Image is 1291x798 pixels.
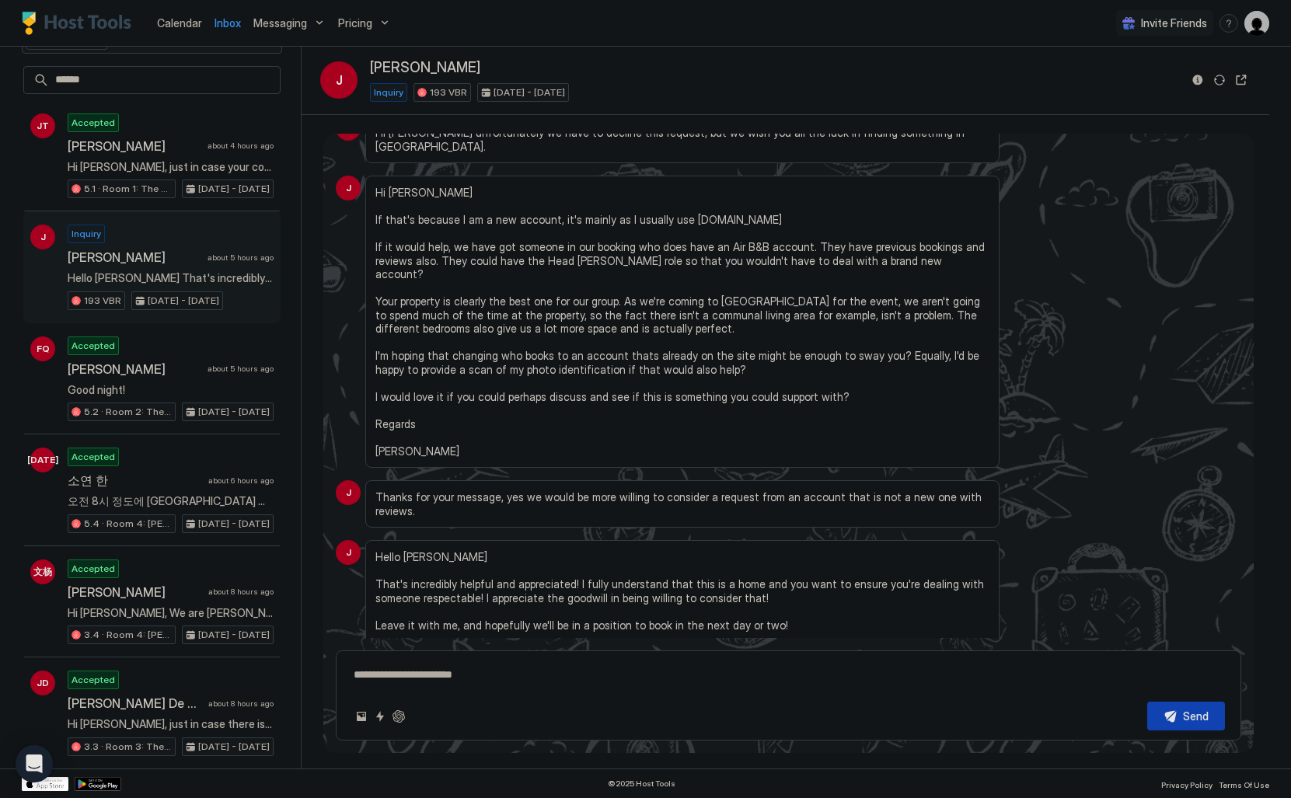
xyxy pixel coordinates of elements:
[84,405,172,419] span: 5.2 · Room 2: The Barbican | Ground floor | [GEOGRAPHIC_DATA]
[198,740,270,754] span: [DATE] - [DATE]
[1161,775,1212,792] a: Privacy Policy
[370,59,480,77] span: [PERSON_NAME]
[1244,11,1269,36] div: User profile
[374,85,403,99] span: Inquiry
[346,486,351,500] span: J
[375,490,989,517] span: Thanks for your message, yes we would be more willing to consider a request from an account that ...
[208,587,274,597] span: about 8 hours ago
[72,562,115,576] span: Accepted
[389,707,408,726] button: ChatGPT Auto Reply
[84,182,172,196] span: 5.1 · Room 1: The Sixties | Ground floor | [GEOGRAPHIC_DATA]
[198,182,270,196] span: [DATE] - [DATE]
[198,628,270,642] span: [DATE] - [DATE]
[68,361,201,377] span: [PERSON_NAME]
[84,628,172,642] span: 3.4 · Room 4: [PERSON_NAME] Modern | Large room | [PERSON_NAME]
[22,12,138,35] a: Host Tools Logo
[352,707,371,726] button: Upload image
[215,16,241,30] span: Inbox
[75,777,121,791] a: Google Play Store
[68,717,274,731] span: Hi [PERSON_NAME], just in case there is a problem with your room lock, here's a spare code: 91760*
[72,339,115,353] span: Accepted
[430,85,467,99] span: 193 VBR
[68,695,202,711] span: [PERSON_NAME] De La [PERSON_NAME]
[37,119,49,133] span: JT
[338,16,372,30] span: Pricing
[1183,708,1209,724] div: Send
[68,584,202,600] span: [PERSON_NAME]
[68,138,201,154] span: [PERSON_NAME]
[253,16,307,30] span: Messaging
[72,673,115,687] span: Accepted
[84,517,172,531] span: 5.4 · Room 4: [PERSON_NAME][GEOGRAPHIC_DATA] | Large room | [PERSON_NAME]
[346,545,351,559] span: J
[346,181,351,195] span: J
[40,230,46,244] span: J
[16,745,53,782] div: Open Intercom Messenger
[215,15,241,31] a: Inbox
[336,71,343,89] span: J
[1141,16,1207,30] span: Invite Friends
[157,16,202,30] span: Calendar
[68,383,274,397] span: Good night!
[84,740,172,754] span: 3.3 · Room 3: The V&A | Master bedroom | [GEOGRAPHIC_DATA]
[375,550,989,686] span: Hello [PERSON_NAME] That's incredibly helpful and appreciated! I fully understand that this is a ...
[68,472,202,488] span: 소연 한
[72,450,115,464] span: Accepted
[208,476,274,486] span: about 6 hours ago
[33,565,52,579] span: 文杨
[1188,71,1207,89] button: Reservation information
[1232,71,1251,89] button: Open reservation
[208,253,274,263] span: about 5 hours ago
[1219,780,1269,789] span: Terms Of Use
[198,517,270,531] span: [DATE] - [DATE]
[1147,702,1225,730] button: Send
[72,227,101,241] span: Inquiry
[1219,14,1238,33] div: menu
[68,249,201,265] span: [PERSON_NAME]
[27,453,58,467] span: [DATE]
[208,699,274,709] span: about 8 hours ago
[494,85,565,99] span: [DATE] - [DATE]
[68,606,274,620] span: Hi [PERSON_NAME], We are [PERSON_NAME] and [PERSON_NAME] from [GEOGRAPHIC_DATA]. We would love to...
[1210,71,1229,89] button: Sync reservation
[371,707,389,726] button: Quick reply
[68,494,274,508] span: 오전 8시 정도에 [GEOGRAPHIC_DATA] 시내 도착할 예정입니다 짐보관 먼저 부탁드립니다
[84,294,121,308] span: 193 VBR
[72,116,115,130] span: Accepted
[148,294,219,308] span: [DATE] - [DATE]
[208,141,274,151] span: about 4 hours ago
[1219,775,1269,792] a: Terms Of Use
[375,126,989,153] span: Hi [PERSON_NAME] unfortunately we have to decline this request, but we wish you all the luck in f...
[68,160,274,174] span: Hi [PERSON_NAME], just in case your code isn't working for your room, please try 37960*, otherwis...
[157,15,202,31] a: Calendar
[608,779,675,789] span: © 2025 Host Tools
[1161,780,1212,789] span: Privacy Policy
[208,364,274,374] span: about 5 hours ago
[198,405,270,419] span: [DATE] - [DATE]
[375,186,989,458] span: Hi [PERSON_NAME] If that's because I am a new account, it's mainly as I usually use [DOMAIN_NAME]...
[68,271,274,285] span: Hello [PERSON_NAME] That's incredibly helpful and appreciated! I fully understand that this is a ...
[37,676,49,690] span: JD
[37,342,50,356] span: FQ
[22,777,68,791] a: App Store
[49,67,280,93] input: Input Field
